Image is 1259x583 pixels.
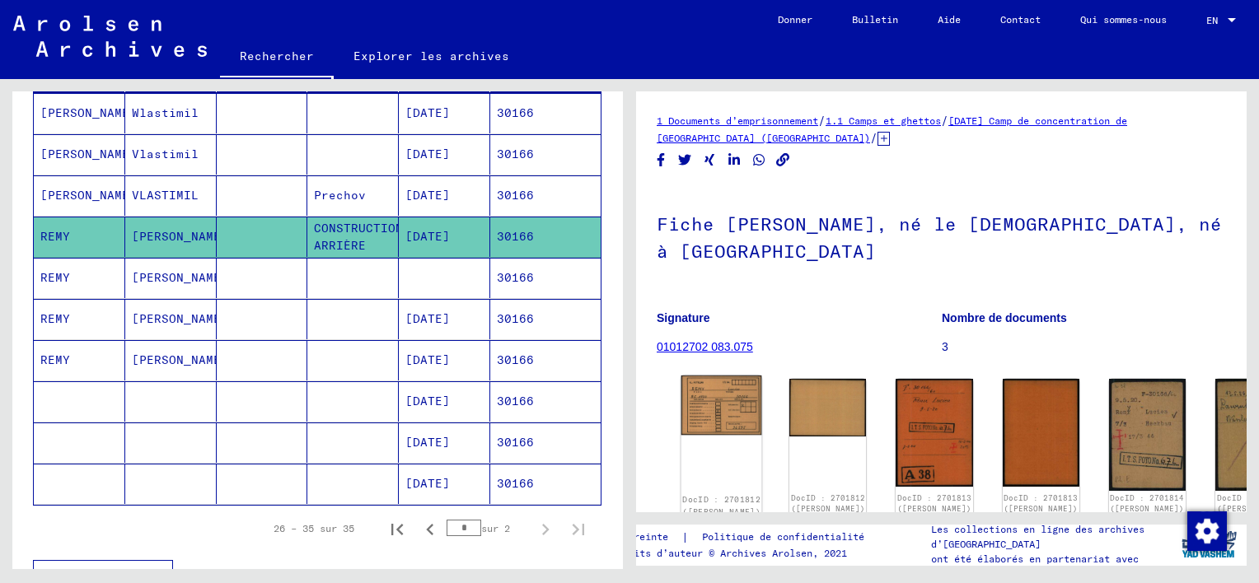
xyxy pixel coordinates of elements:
mat-cell: [PERSON_NAME] [125,258,217,298]
mat-cell: [DATE] [399,93,490,133]
mat-cell: [DATE] [399,464,490,504]
font: | [681,529,689,546]
button: Première page [381,512,414,545]
img: yv_logo.png [1178,524,1240,565]
a: DocID : 2701812 ([PERSON_NAME]) [791,493,865,514]
img: 001.jpg [681,375,762,435]
mat-cell: [DATE] [399,381,490,422]
mat-cell: [PERSON_NAME] [125,340,217,380]
b: Signature [657,311,710,324]
a: DocID : 2701813 ([PERSON_NAME]) [897,493,971,514]
mat-cell: [PERSON_NAME] [125,299,217,339]
mat-cell: [DATE] [399,175,490,216]
button: Page suivante [529,512,562,545]
mat-cell: 30166 [490,422,601,463]
span: / [941,113,948,128]
a: Explorer les archives [334,36,529,76]
p: 3 [942,338,1226,356]
mat-cell: CONSTRUCTION ARRIÈRE [307,217,399,257]
button: Partager sur LinkedIn [726,150,743,170]
span: EN [1206,15,1224,26]
p: Les collections en ligne des archives d’[GEOGRAPHIC_DATA] [931,522,1170,552]
mat-cell: REMY [34,217,125,257]
mat-cell: [DATE] [399,134,490,175]
img: 002.jpg [789,379,866,436]
mat-cell: [DATE] [399,422,490,463]
mat-cell: REMY [34,340,125,380]
font: sur 2 [481,522,510,534]
mat-cell: [DATE] [399,299,490,339]
mat-cell: [DATE] [399,217,490,257]
a: Rechercher [220,36,334,79]
img: 002.jpg [1003,379,1079,487]
mat-cell: 30166 [490,93,601,133]
span: Afficher moins [47,568,150,583]
mat-cell: REMY [34,299,125,339]
mat-cell: Vlastimil [125,134,217,175]
b: Nombre de documents [942,311,1067,324]
p: ont été élaborés en partenariat avec [931,552,1170,567]
button: Copier le lien [775,150,792,170]
span: / [818,113,826,128]
mat-cell: 30166 [490,258,601,298]
mat-cell: 30166 [490,464,601,504]
img: Arolsen_neg.svg [13,16,207,57]
a: Empreinte [616,529,681,546]
a: DocID : 2701812 ([PERSON_NAME]) [682,495,761,516]
p: Droits d’auteur © Archives Arolsen, 2021 [616,546,884,561]
img: Zustimmung ändern [1187,511,1227,551]
a: 1.1 Camps et ghettos [826,114,941,127]
div: 26 – 35 sur 35 [274,521,354,536]
a: DocID : 2701814 ([PERSON_NAME]) [1110,493,1184,514]
mat-cell: 30166 [490,299,601,339]
button: Partager sur WhatsApp [751,150,768,170]
mat-cell: [PERSON_NAME] [34,134,125,175]
img: 001.jpg [896,379,972,487]
button: Partager sur Xing [701,150,718,170]
div: Modifier le consentement [1186,511,1226,550]
mat-cell: REMY [34,258,125,298]
mat-cell: [DATE] [399,340,490,380]
a: 1 Documents d’emprisonnement [657,114,818,127]
mat-cell: [PERSON_NAME] [34,175,125,216]
button: Partager sur Facebook [653,150,670,170]
mat-cell: 30166 [490,175,601,216]
img: 001.jpg [1109,379,1186,491]
button: Dernière page [562,512,595,545]
a: DocID : 2701813 ([PERSON_NAME]) [1004,493,1078,514]
mat-cell: Prechov [307,175,399,216]
mat-cell: 30166 [490,217,601,257]
mat-cell: VLASTIMIL [125,175,217,216]
mat-cell: 30166 [490,134,601,175]
h1: Fiche [PERSON_NAME], né le [DEMOGRAPHIC_DATA], né à [GEOGRAPHIC_DATA] [657,186,1226,286]
span: / [870,130,878,145]
button: Partager sur Twitter [676,150,694,170]
mat-cell: Wlastimil [125,93,217,133]
mat-cell: 30166 [490,381,601,422]
mat-cell: [PERSON_NAME] [34,93,125,133]
a: Politique de confidentialité [689,529,884,546]
button: Page précédente [414,512,447,545]
a: 01012702 083.075 [657,340,753,353]
mat-cell: 30166 [490,340,601,380]
mat-cell: [PERSON_NAME] [125,217,217,257]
